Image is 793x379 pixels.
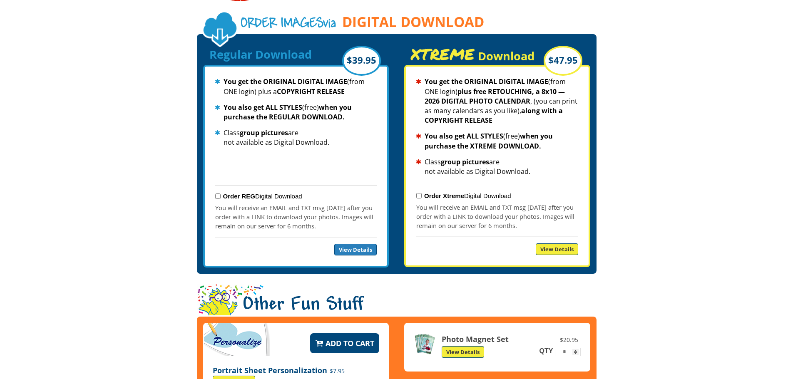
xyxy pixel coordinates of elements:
[425,106,563,125] strong: along with a COPYRIGHT RELEASE
[224,103,352,121] strong: when you purchase the REGULAR DOWNLOAD.
[223,193,302,200] label: Digital Download
[544,46,582,76] div: $47.95
[478,48,534,64] span: Download
[241,17,323,31] span: Order Images
[424,192,511,199] label: Digital Download
[215,203,377,230] p: You will receive an EMAIL and TXT msg [DATE] after you order with a LINK to download your photos....
[241,16,336,32] span: via
[197,284,597,327] h1: Other Fun Stuff
[410,48,475,60] span: XTREME
[327,367,347,375] span: $7.95
[209,47,312,62] span: Regular Download
[277,87,345,96] strong: COPYRIGHT RELEASE
[414,333,435,355] img: Photo Magnet Set
[215,103,377,122] li: (free)
[442,334,509,344] strong: Photo Magnet Set
[342,15,484,30] span: DIGITAL DOWNLOAD
[224,77,347,86] strong: You get the ORIGINAL DIGITAL IMAGE
[223,193,256,200] strong: Order REG
[416,77,578,125] li: (from ONE login) , (you can print as many calendars as you like),
[425,131,503,141] strong: You also get ALL STYLES
[310,333,379,353] button: Add to Cart
[442,346,484,358] a: View Details
[557,335,581,344] span: $20.95
[416,203,578,230] p: You will receive an EMAIL and TXT msg [DATE] after you order with a LINK to download your photos....
[425,87,565,106] strong: plus free RETOUCHING, a 8x10 — 2026 DIGITAL PHOTO CALENDAR
[425,77,548,86] strong: You get the ORIGINAL DIGITAL IMAGE
[539,347,553,354] label: QTY
[416,131,578,151] li: (free)
[536,243,578,255] a: View Details
[424,192,464,199] strong: Order Xtreme
[441,157,489,166] strong: group pictures
[215,77,377,96] li: (from ONE login) plus a
[425,131,553,150] strong: when you purchase the XTREME DOWNLOAD.
[416,157,578,176] li: Class are not available as Digital Download.
[224,103,302,112] strong: You also get ALL STYLES
[215,128,377,147] li: Class are not available as Digital Download.
[240,128,288,137] strong: group pictures
[342,46,381,76] div: $39.95
[334,244,377,255] a: View Details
